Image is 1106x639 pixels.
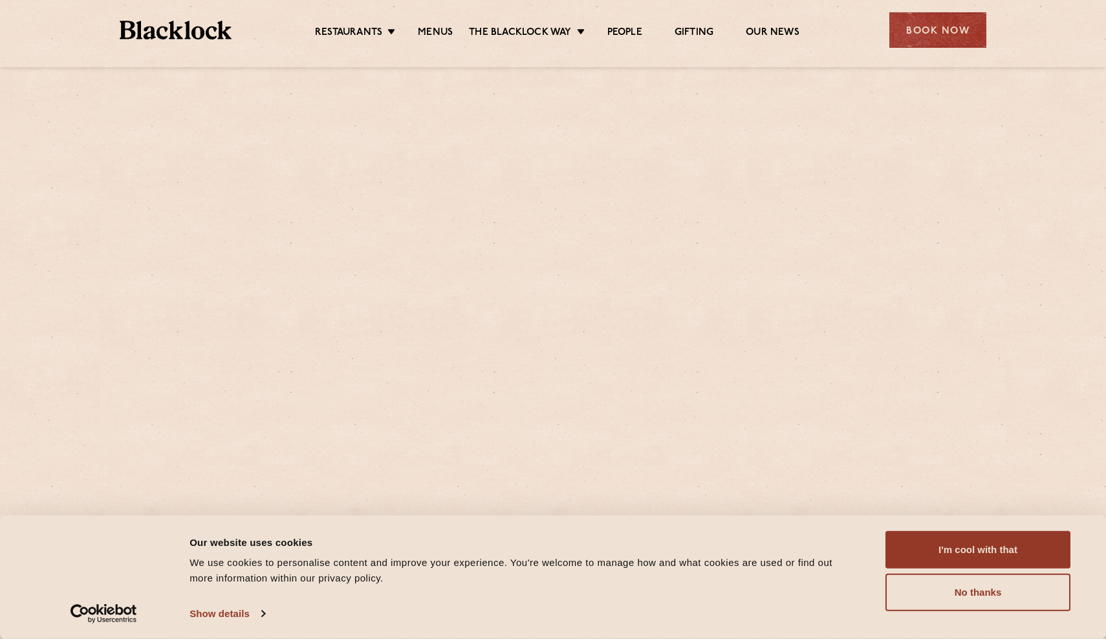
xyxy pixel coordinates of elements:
[889,12,986,48] div: Book Now
[885,531,1070,569] button: I'm cool with that
[469,26,571,41] a: The Blacklock Way
[190,555,856,586] div: We use cookies to personalise content and improve your experience. You're welcome to manage how a...
[47,604,160,623] a: Usercentrics Cookiebot - opens in a new window
[746,26,799,41] a: Our News
[315,26,382,41] a: Restaurants
[418,26,453,41] a: Menus
[675,26,713,41] a: Gifting
[120,21,232,39] img: BL_Textured_Logo-footer-cropped.svg
[190,604,265,623] a: Show details
[885,574,1070,611] button: No thanks
[190,534,856,550] div: Our website uses cookies
[607,26,642,41] a: People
